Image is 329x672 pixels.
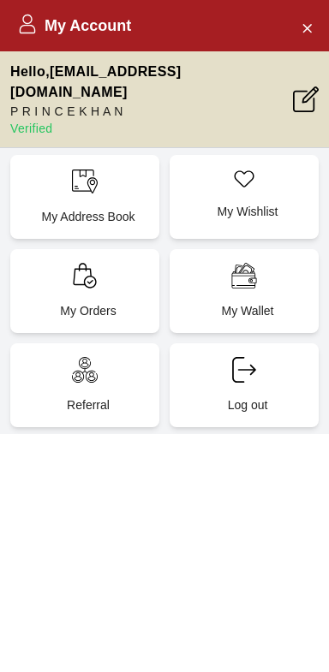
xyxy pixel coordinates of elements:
[17,14,131,38] h2: My Account
[24,302,153,319] p: My Orders
[293,14,320,41] button: Close Account
[10,120,293,137] p: Verified
[24,208,153,225] p: My Address Book
[183,302,312,319] p: My Wallet
[24,396,153,413] p: Referral
[183,203,312,220] p: My Wishlist
[10,103,293,120] p: P R I N C E K H A N
[183,396,312,413] p: Log out
[10,62,293,103] p: Hello , [EMAIL_ADDRESS][DOMAIN_NAME]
